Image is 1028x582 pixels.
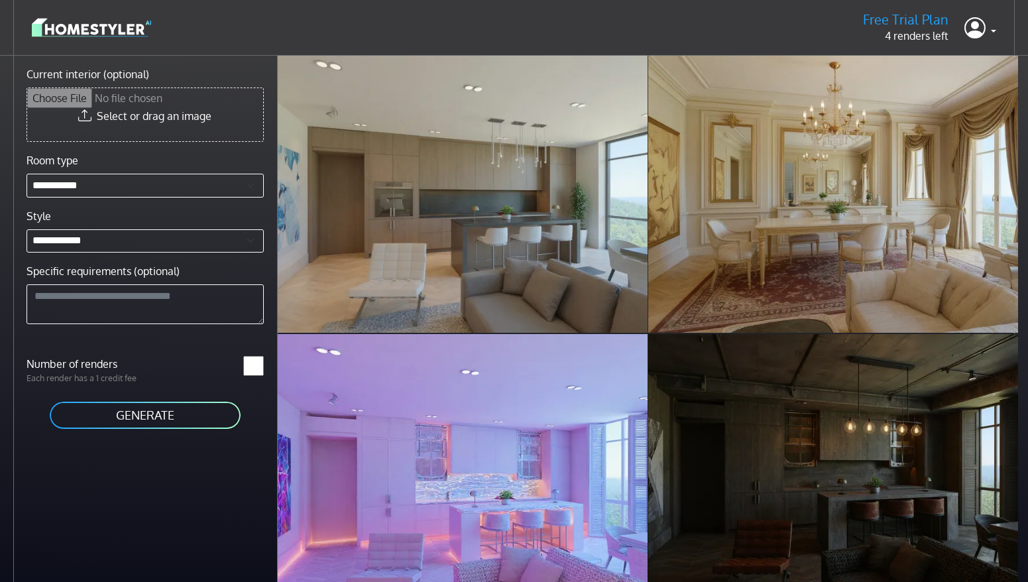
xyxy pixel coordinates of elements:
p: 4 renders left [863,28,948,44]
label: Current interior (optional) [27,66,149,82]
button: GENERATE [48,400,242,430]
label: Style [27,208,51,224]
label: Number of renders [19,356,145,372]
img: logo-3de290ba35641baa71223ecac5eacb59cb85b4c7fdf211dc9aaecaaee71ea2f8.svg [32,16,151,39]
h5: Free Trial Plan [863,11,948,28]
p: Each render has a 1 credit fee [19,372,145,384]
label: Room type [27,152,78,168]
label: Specific requirements (optional) [27,263,180,279]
